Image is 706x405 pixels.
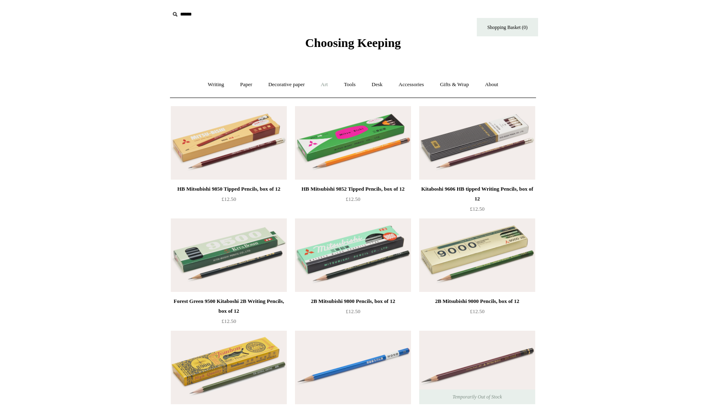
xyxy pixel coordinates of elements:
a: HB Mitsubishi 9850 Tipped Pencils, box of 12 HB Mitsubishi 9850 Tipped Pencils, box of 12 [171,106,287,180]
a: About [478,74,506,96]
img: 2B Tombow 8900 Pencils, Box of 12 [171,331,287,404]
a: Writing [201,74,232,96]
a: HB Mitsubishi 9852 Tipped Pencils, box of 12 HB Mitsubishi 9852 Tipped Pencils, box of 12 [295,106,411,180]
a: Gifts & Wrap [433,74,476,96]
a: Forest Green 9500 Kitaboshi 2B Writing Pencils, box of 12 Forest Green 9500 Kitaboshi 2B Writing ... [171,218,287,292]
a: HB Mitsubishi 9852 Tipped Pencils, box of 12 £12.50 [295,184,411,218]
a: Desk [364,74,390,96]
a: 2B Tombow 8900 Pencils, Box of 12 2B Tombow 8900 Pencils, Box of 12 [171,331,287,404]
span: £12.50 [221,318,236,324]
img: 2B Mitsubishi 9800 Pencils, box of 12 [295,218,411,292]
span: Choosing Keeping [305,36,401,49]
a: Forest Green 9500 Kitaboshi 2B Writing Pencils, box of 12 £12.50 [171,296,287,330]
div: 2B Mitsubishi 9800 Pencils, box of 12 [297,296,409,306]
img: 6B Tombow Mono KM-KKS Kohitsu Shosha Calligraphy Pencil [295,331,411,404]
div: HB Mitsubishi 9852 Tipped Pencils, box of 12 [297,184,409,194]
a: 2B Mitsubishi 9000 Pencils, box of 12 2B Mitsubishi 9000 Pencils, box of 12 [419,218,535,292]
div: Kitaboshi 9606 HB tipped Writing Pencils, box of 12 [421,184,533,204]
span: £12.50 [470,206,485,212]
div: Forest Green 9500 Kitaboshi 2B Writing Pencils, box of 12 [173,296,285,316]
span: £12.50 [346,308,360,314]
span: £12.50 [346,196,360,202]
div: HB Mitsubishi 9850 Tipped Pencils, box of 12 [173,184,285,194]
span: £12.50 [470,308,485,314]
a: 10B Mitsubishi Hi-Uni Soft Drawing Pencil 10B Mitsubishi Hi-Uni Soft Drawing Pencil Temporarily O... [419,331,535,404]
a: Accessories [391,74,431,96]
a: Decorative paper [261,74,312,96]
a: Kitaboshi 9606 HB tipped Writing Pencils, box of 12 £12.50 [419,184,535,218]
a: 2B Mitsubishi 9000 Pencils, box of 12 £12.50 [419,296,535,330]
span: Temporarily Out of Stock [444,389,510,404]
img: 10B Mitsubishi Hi-Uni Soft Drawing Pencil [419,331,535,404]
a: Kitaboshi 9606 HB tipped Writing Pencils, box of 12 Kitaboshi 9606 HB tipped Writing Pencils, box... [419,106,535,180]
a: HB Mitsubishi 9850 Tipped Pencils, box of 12 £12.50 [171,184,287,218]
a: Paper [233,74,260,96]
a: Tools [337,74,363,96]
a: Art [313,74,335,96]
a: 2B Mitsubishi 9800 Pencils, box of 12 2B Mitsubishi 9800 Pencils, box of 12 [295,218,411,292]
a: 6B Tombow Mono KM-KKS Kohitsu Shosha Calligraphy Pencil 6B Tombow Mono KM-KKS Kohitsu Shosha Call... [295,331,411,404]
span: £12.50 [221,196,236,202]
img: Forest Green 9500 Kitaboshi 2B Writing Pencils, box of 12 [171,218,287,292]
a: Choosing Keeping [305,42,401,48]
img: HB Mitsubishi 9850 Tipped Pencils, box of 12 [171,106,287,180]
div: 2B Mitsubishi 9000 Pencils, box of 12 [421,296,533,306]
img: Kitaboshi 9606 HB tipped Writing Pencils, box of 12 [419,106,535,180]
img: 2B Mitsubishi 9000 Pencils, box of 12 [419,218,535,292]
a: 2B Mitsubishi 9800 Pencils, box of 12 £12.50 [295,296,411,330]
a: Shopping Basket (0) [477,18,538,36]
img: HB Mitsubishi 9852 Tipped Pencils, box of 12 [295,106,411,180]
